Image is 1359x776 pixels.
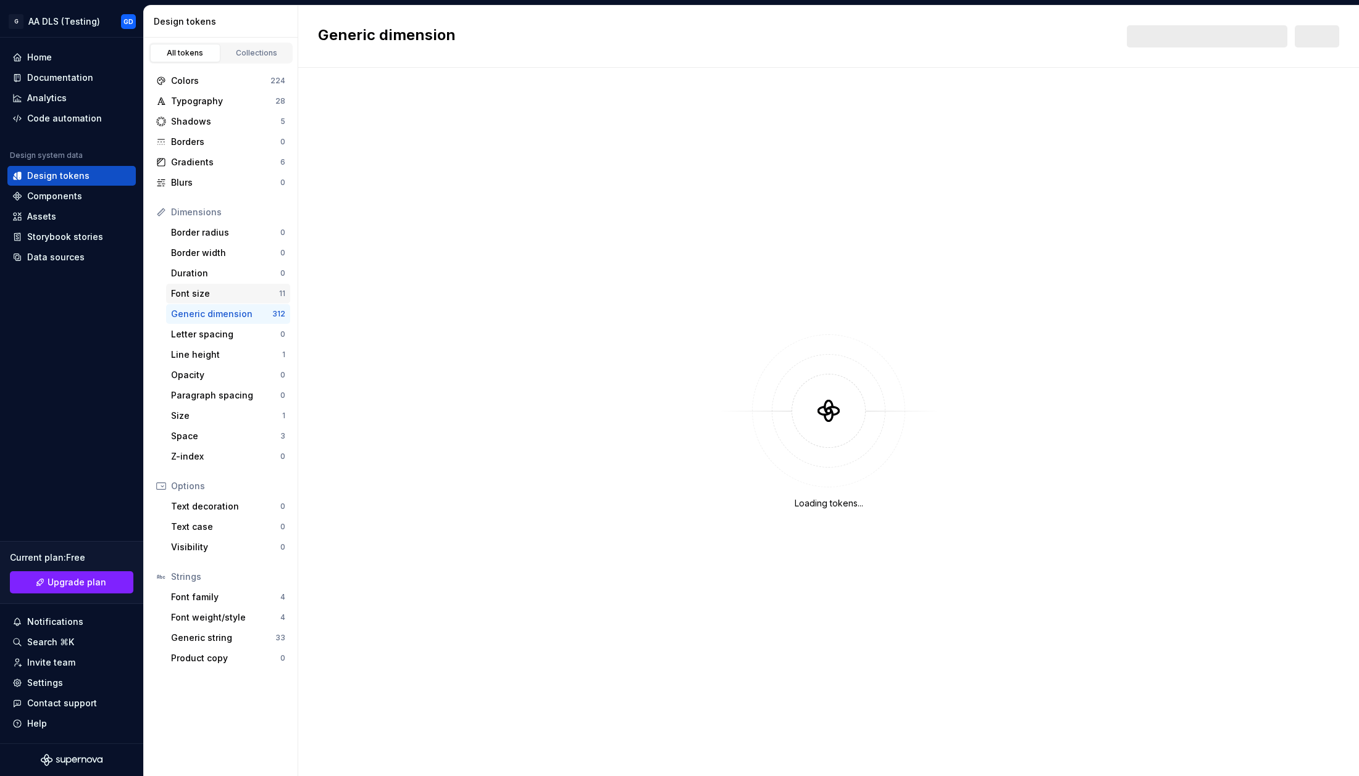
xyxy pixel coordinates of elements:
[27,616,83,628] div: Notifications
[282,350,285,360] div: 1
[166,497,290,516] a: Text decoration0
[171,521,280,533] div: Text case
[171,389,280,402] div: Paragraph spacing
[7,227,136,247] a: Storybook stories
[27,170,90,182] div: Design tokens
[27,656,75,669] div: Invite team
[166,406,290,426] a: Size1
[10,551,133,564] div: Current plan : Free
[280,228,285,237] div: 0
[280,522,285,532] div: 0
[171,500,280,513] div: Text decoration
[171,95,275,107] div: Typography
[280,329,285,339] div: 0
[171,349,282,361] div: Line height
[280,390,285,400] div: 0
[7,693,136,713] button: Contact support
[318,25,456,47] h2: Generic dimension
[226,48,288,58] div: Collections
[280,157,285,167] div: 6
[166,648,290,668] a: Product copy0
[27,251,85,263] div: Data sources
[7,673,136,693] a: Settings
[280,613,285,622] div: 4
[280,137,285,147] div: 0
[280,452,285,461] div: 0
[171,156,280,168] div: Gradients
[151,91,290,111] a: Typography28
[7,88,136,108] a: Analytics
[171,450,280,463] div: Z-index
[166,537,290,557] a: Visibility0
[48,576,106,588] span: Upgrade plan
[7,68,136,88] a: Documentation
[171,541,280,553] div: Visibility
[171,430,280,442] div: Space
[280,542,285,552] div: 0
[166,426,290,446] a: Space3
[41,754,102,766] svg: Supernova Logo
[279,289,285,299] div: 11
[171,206,285,218] div: Dimensions
[166,243,290,263] a: Border width0
[151,112,290,131] a: Shadows5
[7,109,136,128] a: Code automation
[171,591,280,603] div: Font family
[171,480,285,492] div: Options
[166,263,290,283] a: Duration0
[171,226,280,239] div: Border radius
[27,677,63,689] div: Settings
[27,717,47,730] div: Help
[166,517,290,537] a: Text case0
[151,152,290,172] a: Gradients6
[154,48,216,58] div: All tokens
[166,447,290,466] a: Z-index0
[280,268,285,278] div: 0
[171,571,285,583] div: Strings
[280,370,285,380] div: 0
[27,190,82,202] div: Components
[27,636,74,648] div: Search ⌘K
[27,51,52,64] div: Home
[280,502,285,511] div: 0
[7,207,136,226] a: Assets
[166,365,290,385] a: Opacity0
[795,497,863,510] div: Loading tokens...
[282,411,285,421] div: 1
[280,178,285,188] div: 0
[171,267,280,279] div: Duration
[171,136,280,148] div: Borders
[151,132,290,152] a: Borders0
[27,72,93,84] div: Documentation
[27,112,102,125] div: Code automation
[166,304,290,324] a: Generic dimension312
[280,248,285,258] div: 0
[171,115,280,128] div: Shadows
[9,14,23,29] div: G
[27,697,97,709] div: Contact support
[154,15,293,28] div: Design tokens
[166,587,290,607] a: Font family4
[10,571,133,593] a: Upgrade plan
[280,117,285,126] div: 5
[275,96,285,106] div: 28
[171,75,270,87] div: Colors
[2,8,141,35] button: GAA DLS (Testing)GD
[7,632,136,652] button: Search ⌘K
[272,309,285,319] div: 312
[280,592,285,602] div: 4
[27,92,67,104] div: Analytics
[171,247,280,259] div: Border width
[270,76,285,86] div: 224
[280,653,285,663] div: 0
[7,186,136,206] a: Components
[171,176,280,189] div: Blurs
[166,628,290,648] a: Generic string33
[7,653,136,672] a: Invite team
[275,633,285,643] div: 33
[171,287,279,300] div: Font size
[171,632,275,644] div: Generic string
[166,345,290,365] a: Line height1
[166,386,290,405] a: Paragraph spacing0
